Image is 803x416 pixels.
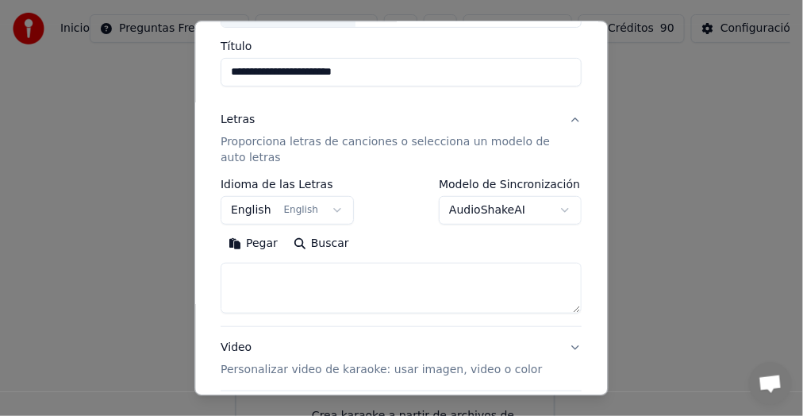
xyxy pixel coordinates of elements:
[221,362,542,378] p: Personalizar video de karaoke: usar imagen, video o color
[221,231,286,256] button: Pegar
[221,179,354,190] label: Idioma de las Letras
[221,134,556,166] p: Proporciona letras de canciones o selecciona un modelo de auto letras
[440,179,582,190] label: Modelo de Sincronización
[221,327,582,391] button: VideoPersonalizar video de karaoke: usar imagen, video o color
[221,340,542,378] div: Video
[221,112,255,128] div: Letras
[221,99,582,179] button: LetrasProporciona letras de canciones o selecciona un modelo de auto letras
[221,40,582,52] label: Título
[221,179,582,326] div: LetrasProporciona letras de canciones o selecciona un modelo de auto letras
[286,231,357,256] button: Buscar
